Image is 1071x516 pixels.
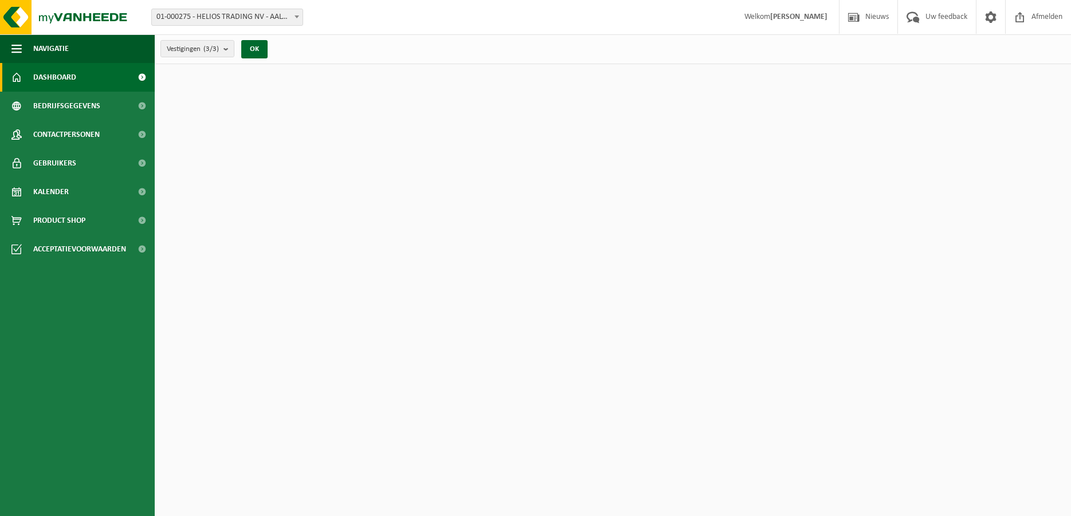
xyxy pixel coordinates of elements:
span: Vestigingen [167,41,219,58]
span: Product Shop [33,206,85,235]
button: Vestigingen(3/3) [160,40,234,57]
strong: [PERSON_NAME] [770,13,827,21]
span: Navigatie [33,34,69,63]
span: Contactpersonen [33,120,100,149]
iframe: chat widget [6,491,191,516]
span: 01-000275 - HELIOS TRADING NV - AALTER [151,9,303,26]
span: 01-000275 - HELIOS TRADING NV - AALTER [152,9,303,25]
button: OK [241,40,268,58]
span: Acceptatievoorwaarden [33,235,126,263]
count: (3/3) [203,45,219,53]
span: Dashboard [33,63,76,92]
span: Bedrijfsgegevens [33,92,100,120]
span: Kalender [33,178,69,206]
span: Gebruikers [33,149,76,178]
